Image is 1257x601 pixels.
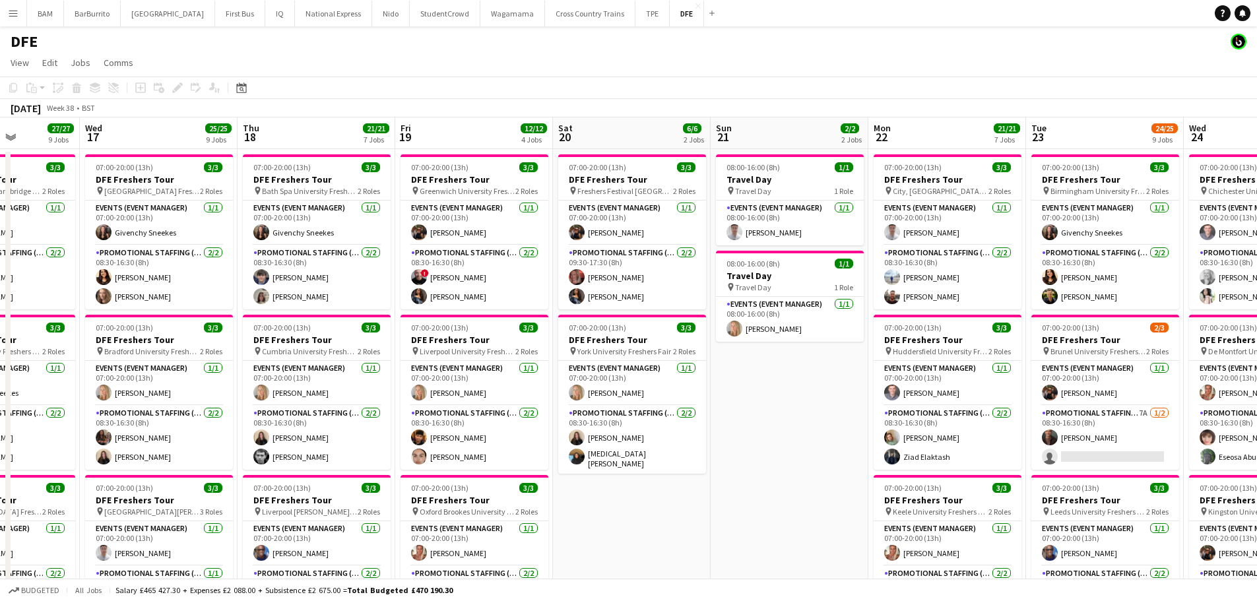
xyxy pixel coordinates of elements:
[401,122,411,134] span: Fri
[401,315,548,470] app-job-card: 07:00-20:00 (13h)3/3DFE Freshers Tour Liverpool University Freshers Fair2 RolesEvents (Event Mana...
[82,103,95,113] div: BST
[992,162,1011,172] span: 3/3
[295,1,372,26] button: National Express
[401,406,548,470] app-card-role: Promotional Staffing (Brand Ambassadors)2/208:30-16:30 (8h)[PERSON_NAME][PERSON_NAME]
[243,361,391,406] app-card-role: Events (Event Manager)1/107:00-20:00 (13h)[PERSON_NAME]
[243,154,391,309] app-job-card: 07:00-20:00 (13h)3/3DFE Freshers Tour Bath Spa University Freshers Fair2 RolesEvents (Event Manag...
[1187,129,1206,144] span: 24
[893,346,988,356] span: Huddersfield University Freshers Fair
[519,323,538,332] span: 3/3
[1150,323,1169,332] span: 2/3
[988,186,1011,196] span: 2 Roles
[515,346,538,356] span: 2 Roles
[265,1,295,26] button: IQ
[37,54,63,71] a: Edit
[401,154,548,309] app-job-card: 07:00-20:00 (13h)3/3DFE Freshers Tour Greenwich University Freshers Fair2 RolesEvents (Event Mana...
[46,323,65,332] span: 3/3
[558,201,706,245] app-card-role: Events (Event Manager)1/107:00-20:00 (13h)[PERSON_NAME]
[5,54,34,71] a: View
[347,585,453,595] span: Total Budgeted £470 190.30
[11,32,38,51] h1: DFE
[372,1,410,26] button: Nido
[569,162,626,172] span: 07:00-20:00 (13h)
[115,585,453,595] div: Salary £465 427.30 + Expenses £2 088.00 + Subsistence £2 675.00 =
[1031,494,1179,506] h3: DFE Freshers Tour
[11,57,29,69] span: View
[558,154,706,309] div: 07:00-20:00 (13h)3/3DFE Freshers Tour Freshers Festival [GEOGRAPHIC_DATA]2 RolesEvents (Event Man...
[241,129,259,144] span: 18
[994,123,1020,133] span: 21/21
[48,123,74,133] span: 27/27
[46,162,65,172] span: 3/3
[874,245,1021,309] app-card-role: Promotional Staffing (Brand Ambassadors)2/208:30-16:30 (8h)[PERSON_NAME][PERSON_NAME]
[85,494,233,506] h3: DFE Freshers Tour
[243,406,391,470] app-card-role: Promotional Staffing (Brand Ambassadors)2/208:30-16:30 (8h)[PERSON_NAME][PERSON_NAME]
[83,129,102,144] span: 17
[358,186,380,196] span: 2 Roles
[85,521,233,566] app-card-role: Events (Event Manager)1/107:00-20:00 (13h)[PERSON_NAME]
[401,174,548,185] h3: DFE Freshers Tour
[884,323,942,332] span: 07:00-20:00 (13h)
[558,315,706,474] app-job-card: 07:00-20:00 (13h)3/3DFE Freshers Tour York University Freshers Fair2 RolesEvents (Event Manager)1...
[243,334,391,346] h3: DFE Freshers Tour
[362,162,380,172] span: 3/3
[874,122,891,134] span: Mon
[85,122,102,134] span: Wed
[410,1,480,26] button: StudentCrowd
[841,123,859,133] span: 2/2
[884,162,942,172] span: 07:00-20:00 (13h)
[1031,174,1179,185] h3: DFE Freshers Tour
[85,315,233,470] div: 07:00-20:00 (13h)3/3DFE Freshers Tour Bradford University Freshers Fair2 RolesEvents (Event Manag...
[243,315,391,470] app-job-card: 07:00-20:00 (13h)3/3DFE Freshers Tour Cumbria University Freshers Fair2 RolesEvents (Event Manage...
[243,174,391,185] h3: DFE Freshers Tour
[1146,186,1169,196] span: 2 Roles
[726,162,780,172] span: 08:00-16:00 (8h)
[48,135,73,144] div: 9 Jobs
[205,123,232,133] span: 25/25
[683,123,701,133] span: 6/6
[670,1,704,26] button: DFE
[1031,154,1179,309] div: 07:00-20:00 (13h)3/3DFE Freshers Tour Birmingham University Freshers Fair2 RolesEvents (Event Man...
[874,154,1021,309] app-job-card: 07:00-20:00 (13h)3/3DFE Freshers Tour City, [GEOGRAPHIC_DATA] Freshers Fair2 RolesEvents (Event M...
[1150,483,1169,493] span: 3/3
[677,323,695,332] span: 3/3
[401,334,548,346] h3: DFE Freshers Tour
[7,583,61,598] button: Budgeted
[835,162,853,172] span: 1/1
[874,174,1021,185] h3: DFE Freshers Tour
[104,346,200,356] span: Bradford University Freshers Fair
[521,123,547,133] span: 12/12
[42,57,57,69] span: Edit
[401,361,548,406] app-card-role: Events (Event Manager)1/107:00-20:00 (13h)[PERSON_NAME]
[243,122,259,134] span: Thu
[558,122,573,134] span: Sat
[65,54,96,71] a: Jobs
[11,102,41,115] div: [DATE]
[253,323,311,332] span: 07:00-20:00 (13h)
[401,521,548,566] app-card-role: Events (Event Manager)1/107:00-20:00 (13h)[PERSON_NAME]
[874,361,1021,406] app-card-role: Events (Event Manager)1/107:00-20:00 (13h)[PERSON_NAME]
[1200,483,1257,493] span: 07:00-20:00 (13h)
[714,129,732,144] span: 21
[1031,122,1047,134] span: Tue
[558,174,706,185] h3: DFE Freshers Tour
[42,346,65,356] span: 2 Roles
[243,201,391,245] app-card-role: Events (Event Manager)1/107:00-20:00 (13h)Givenchy Sneekes
[1150,162,1169,172] span: 3/3
[992,483,1011,493] span: 3/3
[874,334,1021,346] h3: DFE Freshers Tour
[874,406,1021,470] app-card-role: Promotional Staffing (Brand Ambassadors)2/208:30-16:30 (8h)[PERSON_NAME]Ziad Elaktash
[480,1,545,26] button: Wagamama
[726,259,780,269] span: 08:00-16:00 (8h)
[1042,323,1099,332] span: 07:00-20:00 (13h)
[1031,361,1179,406] app-card-role: Events (Event Manager)1/107:00-20:00 (13h)[PERSON_NAME]
[73,585,104,595] span: All jobs
[515,186,538,196] span: 2 Roles
[98,54,139,71] a: Comms
[1231,34,1246,49] app-user-avatar: Tim Bodenham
